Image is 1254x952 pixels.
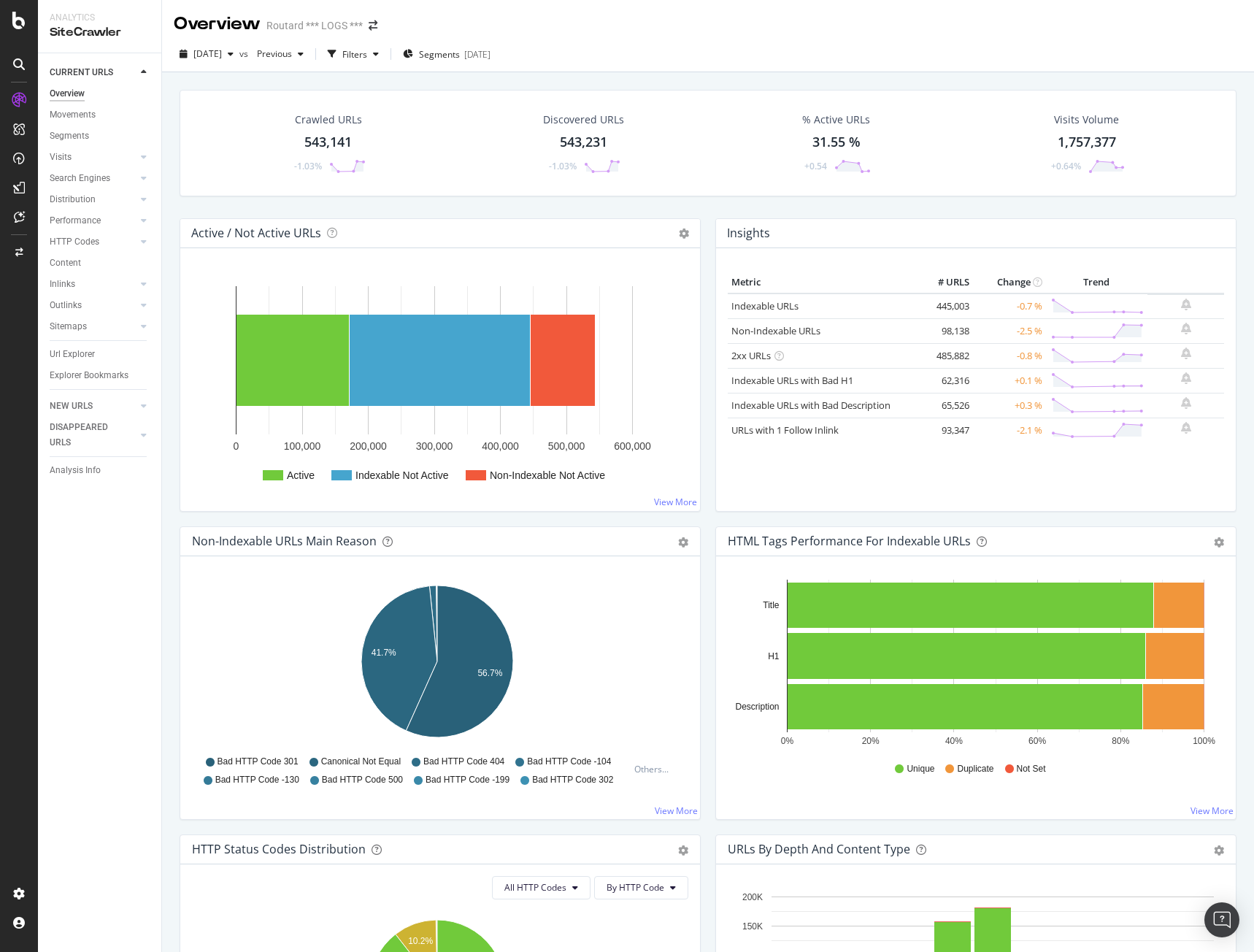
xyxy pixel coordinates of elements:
[50,319,87,334] div: Sitemaps
[50,107,96,123] div: Movements
[287,469,315,481] text: Active
[50,107,151,123] a: Movements
[50,65,113,80] div: CURRENT URLS
[763,600,780,610] text: Title
[1017,763,1046,775] span: Not Set
[731,399,891,412] a: Indexable URLs with Bad Description
[728,580,1219,749] svg: A chart.
[295,112,362,127] div: Crawled URLs
[350,440,387,452] text: 200,000
[490,469,605,481] text: Non-Indexable Not Active
[1214,845,1224,856] div: gear
[548,440,585,452] text: 500,000
[50,368,151,383] a: Explorer Bookmarks
[728,272,915,293] th: Metric
[464,48,491,61] div: [DATE]
[1046,272,1147,293] th: Trend
[50,463,101,478] div: Analysis Info
[50,12,150,24] div: Analytics
[607,881,664,894] span: By HTTP Code
[728,842,910,856] div: URLs by Depth and Content Type
[1181,422,1191,434] div: bell-plus
[1054,112,1119,127] div: Visits Volume
[945,736,963,746] text: 40%
[504,881,566,894] span: All HTTP Codes
[50,213,136,229] a: Performance
[355,469,449,481] text: Indexable Not Active
[426,774,509,786] span: Bad HTTP Code -199
[50,128,151,144] a: Segments
[294,160,322,172] div: -1.03%
[527,756,611,768] span: Bad HTTP Code -104
[397,42,496,66] button: Segments[DATE]
[678,537,688,548] div: gear
[735,702,779,712] text: Description
[1190,805,1234,817] a: View More
[915,318,973,343] td: 98,138
[742,892,763,902] text: 200K
[215,774,299,786] span: Bad HTTP Code -130
[1051,160,1081,172] div: +0.64%
[1058,133,1116,152] div: 1,757,377
[50,192,96,207] div: Distribution
[731,349,771,362] a: 2xx URLs
[482,440,519,452] text: 400,000
[1214,537,1224,548] div: gear
[731,299,799,312] a: Indexable URLs
[915,368,973,393] td: 62,316
[50,171,136,186] a: Search Engines
[239,47,251,60] span: vs
[50,256,151,271] a: Content
[50,213,101,229] div: Performance
[50,298,82,313] div: Outlinks
[50,298,136,313] a: Outlinks
[284,440,321,452] text: 100,000
[543,112,624,127] div: Discovered URLs
[50,347,151,362] a: Url Explorer
[50,150,72,165] div: Visits
[50,347,95,362] div: Url Explorer
[50,65,136,80] a: CURRENT URLS
[679,229,689,239] i: Options
[742,921,763,932] text: 150K
[1112,736,1129,746] text: 80%
[234,440,239,452] text: 0
[973,418,1046,442] td: -2.1 %
[50,86,151,101] a: Overview
[50,86,85,101] div: Overview
[731,374,853,387] a: Indexable URLs with Bad H1
[594,876,688,899] button: By HTTP Code
[907,763,934,775] span: Unique
[50,399,136,414] a: NEW URLS
[192,534,377,548] div: Non-Indexable URLs Main Reason
[1181,348,1191,359] div: bell-plus
[727,223,770,243] h4: Insights
[1028,736,1046,746] text: 60%
[1204,902,1239,937] div: Open Intercom Messenger
[1181,299,1191,310] div: bell-plus
[192,580,683,749] svg: A chart.
[372,648,396,658] text: 41.7%
[973,318,1046,343] td: -2.5 %
[492,876,591,899] button: All HTTP Codes
[731,423,839,437] a: URLs with 1 Follow Inlink
[50,234,99,250] div: HTTP Codes
[322,42,385,66] button: Filters
[193,47,222,60] span: 2025 Jul. 15th
[728,534,971,548] div: HTML Tags Performance for Indexable URLs
[50,319,136,334] a: Sitemaps
[915,343,973,368] td: 485,882
[973,272,1046,293] th: Change
[251,47,292,60] span: Previous
[915,393,973,418] td: 65,526
[50,256,81,271] div: Content
[1181,323,1191,334] div: bell-plus
[655,805,698,817] a: View More
[174,12,261,37] div: Overview
[862,736,880,746] text: 20%
[973,393,1046,418] td: +0.3 %
[50,277,136,292] a: Inlinks
[191,223,321,243] h4: Active / Not Active URLs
